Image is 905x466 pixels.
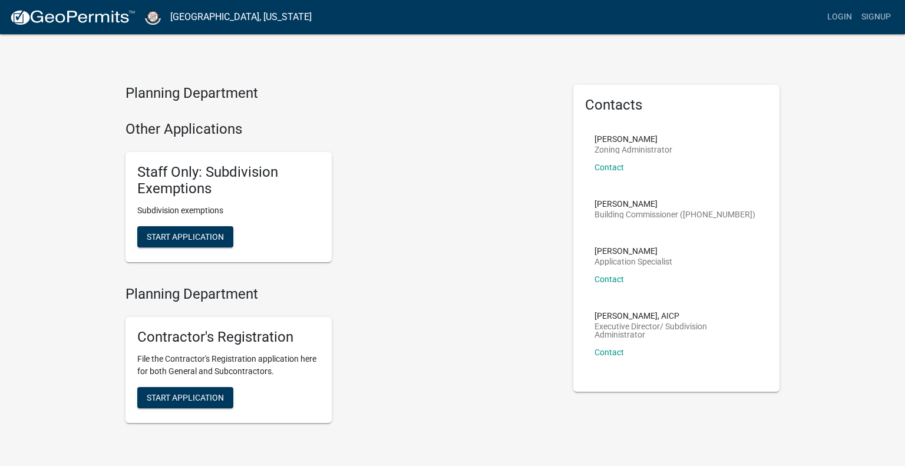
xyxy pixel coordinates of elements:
[857,6,896,28] a: Signup
[137,353,320,378] p: File the Contractor's Registration application here for both General and Subcontractors.
[594,322,758,339] p: Executive Director/ Subdivision Administrator
[594,163,624,172] a: Contact
[594,146,672,154] p: Zoning Administrator
[137,387,233,408] button: Start Application
[125,121,556,138] h4: Other Applications
[594,312,758,320] p: [PERSON_NAME], AICP
[137,226,233,247] button: Start Application
[125,286,556,303] h4: Planning Department
[147,392,224,402] span: Start Application
[594,348,624,357] a: Contact
[594,210,755,219] p: Building Commissioner ([PHONE_NUMBER])
[594,275,624,284] a: Contact
[137,204,320,217] p: Subdivision exemptions
[125,121,556,272] wm-workflow-list-section: Other Applications
[145,9,161,25] img: Cass County, Indiana
[137,164,320,198] h5: Staff Only: Subdivision Exemptions
[594,257,672,266] p: Application Specialist
[137,329,320,346] h5: Contractor's Registration
[594,200,755,208] p: [PERSON_NAME]
[170,7,312,27] a: [GEOGRAPHIC_DATA], [US_STATE]
[147,232,224,242] span: Start Application
[594,135,672,143] p: [PERSON_NAME]
[585,97,768,114] h5: Contacts
[823,6,857,28] a: Login
[125,85,556,102] h4: Planning Department
[594,247,672,255] p: [PERSON_NAME]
